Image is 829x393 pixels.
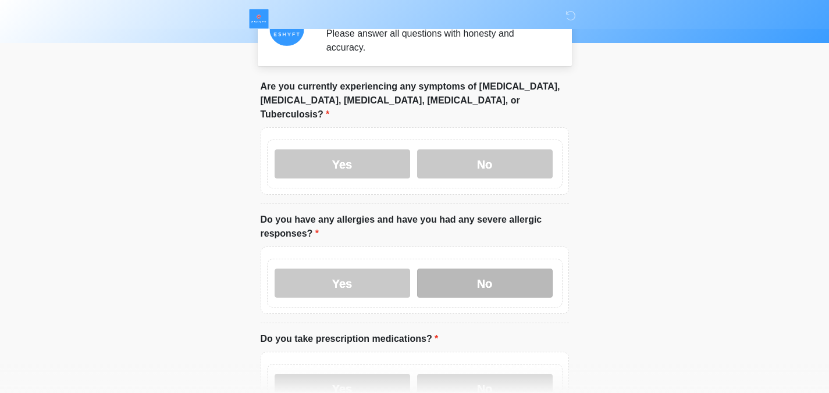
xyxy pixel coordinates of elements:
label: Do you have any allergies and have you had any severe allergic responses? [261,213,569,241]
label: Are you currently experiencing any symptoms of [MEDICAL_DATA], [MEDICAL_DATA], [MEDICAL_DATA], [M... [261,80,569,122]
label: No [417,269,553,298]
label: Do you take prescription medications? [261,332,439,346]
div: Please answer all questions with honesty and accuracy. [326,27,552,55]
label: Yes [275,269,410,298]
img: ESHYFT Logo [249,9,269,28]
label: No [417,149,553,178]
label: Yes [275,149,410,178]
